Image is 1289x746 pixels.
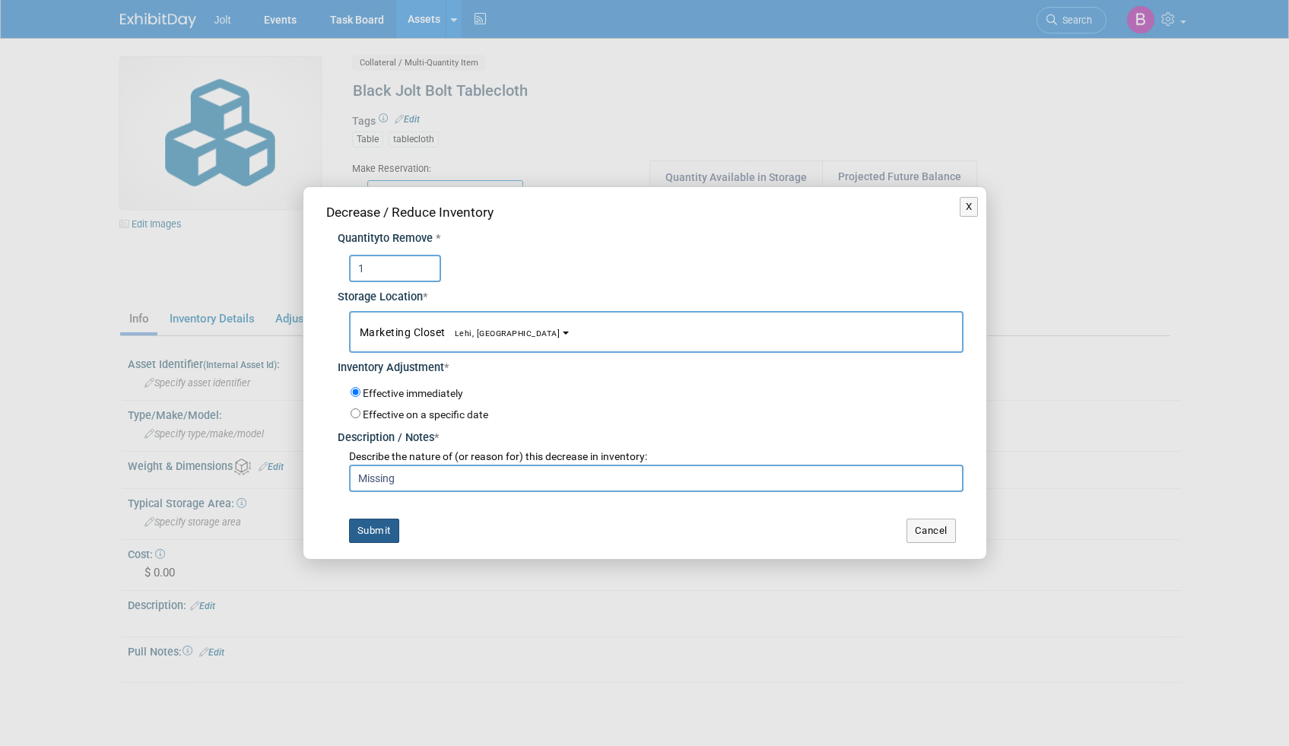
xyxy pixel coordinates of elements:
label: Effective immediately [363,386,463,402]
div: Storage Location [338,282,964,306]
span: Describe the nature of (or reason for) this decrease in inventory: [349,450,647,462]
span: Lehi, [GEOGRAPHIC_DATA] [446,329,560,338]
span: Decrease / Reduce Inventory [326,205,494,220]
button: X [960,197,979,217]
span: Marketing Closet [360,326,560,338]
span: to Remove [379,232,433,245]
div: Inventory Adjustment [338,353,964,376]
div: Quantity [338,231,964,247]
button: Cancel [906,519,956,543]
button: Submit [349,519,399,543]
button: Marketing ClosetLehi, [GEOGRAPHIC_DATA] [349,311,964,353]
div: Description / Notes [338,423,964,446]
label: Effective on a specific date [363,408,488,421]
